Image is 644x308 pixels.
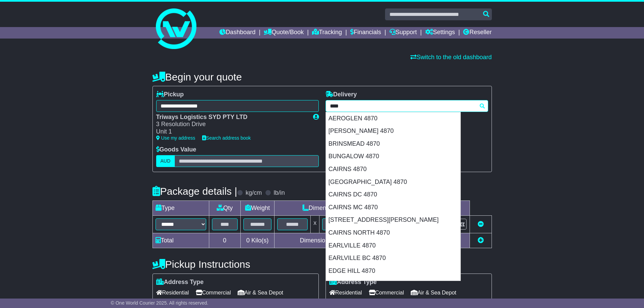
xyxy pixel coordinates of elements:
[245,189,262,197] label: kg/cm
[326,227,460,239] div: CAIRNS NORTH 4870
[311,215,319,233] td: x
[312,27,342,39] a: Tracking
[152,71,492,82] h4: Begin your quote
[156,279,204,286] label: Address Type
[326,91,357,98] label: Delivery
[156,91,184,98] label: Pickup
[463,27,492,39] a: Reseller
[246,237,249,244] span: 0
[410,54,492,61] a: Switch to the old dashboard
[326,252,460,265] div: EARLVILLE BC 4870
[111,300,209,306] span: © One World Courier 2025. All rights reserved.
[425,27,455,39] a: Settings
[152,200,209,215] td: Type
[209,233,240,248] td: 0
[202,135,251,141] a: Search address book
[156,155,175,167] label: AUD
[275,200,400,215] td: Dimensions (L x W x H)
[326,239,460,252] div: EARLVILLE 4870
[478,237,484,244] a: Add new item
[196,287,231,298] span: Commercial
[329,279,377,286] label: Address Type
[411,287,456,298] span: Air & Sea Depot
[326,163,460,176] div: CAIRNS 4870
[326,265,460,278] div: EDGE HILL 4870
[326,277,460,290] div: FRESHWATER 4870
[478,221,484,228] a: Remove this item
[326,138,460,150] div: BRINSMEAD 4870
[326,150,460,163] div: BUNGALOW 4870
[389,27,417,39] a: Support
[219,27,256,39] a: Dashboard
[156,128,306,136] div: Unit 1
[326,125,460,138] div: [PERSON_NAME] 4870
[326,112,460,125] div: AEROGLEN 4870
[240,200,275,215] td: Weight
[156,121,306,128] div: 3 Resolution Drive
[326,201,460,214] div: CAIRNS MC 4870
[238,287,283,298] span: Air & Sea Depot
[156,135,195,141] a: Use my address
[369,287,404,298] span: Commercial
[326,188,460,201] div: CAIRNS DC 4870
[326,100,488,112] typeahead: Please provide city
[152,259,319,270] h4: Pickup Instructions
[152,233,209,248] td: Total
[156,287,189,298] span: Residential
[273,189,285,197] label: lb/in
[152,186,237,197] h4: Package details |
[209,200,240,215] td: Qty
[350,27,381,39] a: Financials
[264,27,304,39] a: Quote/Book
[240,233,275,248] td: Kilo(s)
[156,146,196,153] label: Goods Value
[275,233,400,248] td: Dimensions in Centimetre(s)
[326,214,460,227] div: [STREET_ADDRESS][PERSON_NAME]
[156,114,306,121] div: Triways Logistics SYD PTY LTD
[326,176,460,189] div: [GEOGRAPHIC_DATA] 4870
[329,287,362,298] span: Residential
